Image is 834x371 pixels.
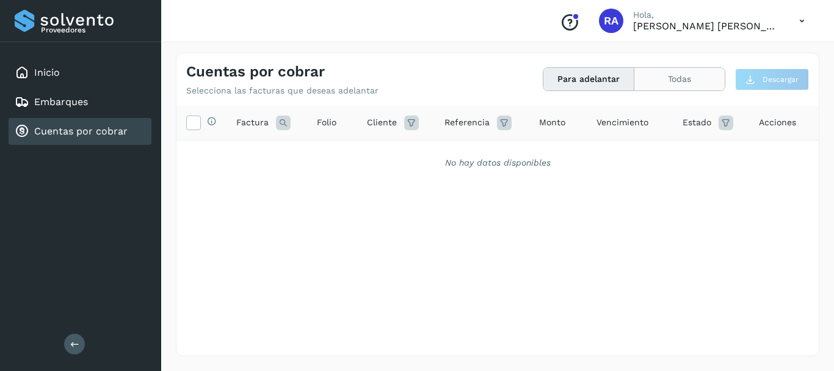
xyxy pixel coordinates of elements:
h4: Cuentas por cobrar [186,63,325,81]
span: Folio [317,116,336,129]
button: Todas [634,68,725,90]
span: Estado [683,116,711,129]
a: Embarques [34,96,88,108]
span: Vencimiento [596,116,648,129]
div: No hay datos disponibles [192,156,803,169]
span: Monto [539,116,565,129]
span: Cliente [367,116,397,129]
button: Descargar [735,68,809,90]
span: Factura [236,116,269,129]
span: Descargar [763,74,799,85]
p: Raphael Argenis Rubio Becerril [633,20,780,32]
p: Hola, [633,10,780,20]
div: Cuentas por cobrar [9,118,151,145]
span: Referencia [444,116,490,129]
span: Acciones [759,116,796,129]
button: Para adelantar [543,68,634,90]
a: Cuentas por cobrar [34,125,128,137]
p: Proveedores [41,26,147,34]
div: Embarques [9,89,151,116]
div: Inicio [9,59,151,86]
p: Selecciona las facturas que deseas adelantar [186,86,379,96]
a: Inicio [34,67,60,78]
